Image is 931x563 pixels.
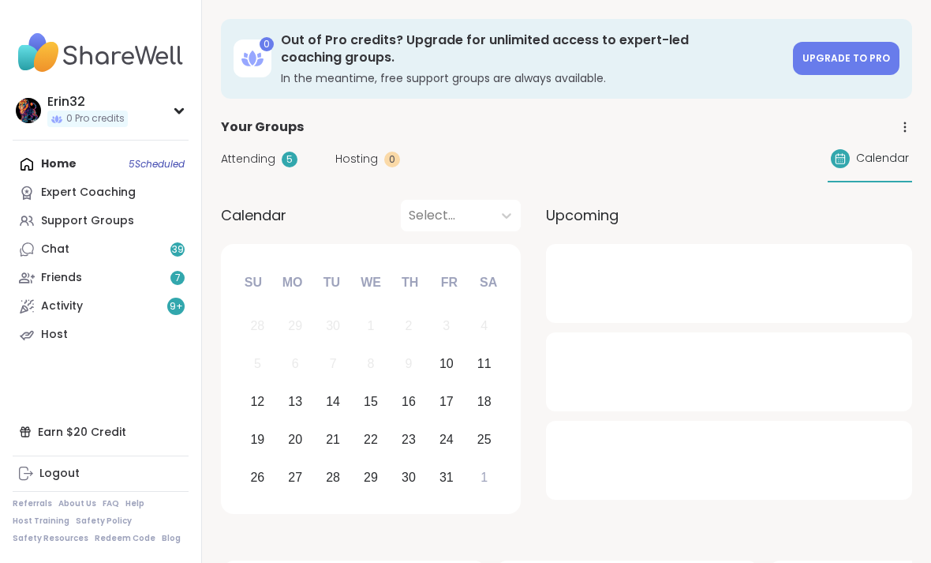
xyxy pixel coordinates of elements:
[13,178,189,207] a: Expert Coaching
[254,353,261,374] div: 5
[429,347,463,381] div: Choose Friday, October 10th, 2025
[170,300,183,313] span: 9 +
[439,467,454,488] div: 31
[241,347,275,381] div: Not available Sunday, October 5th, 2025
[477,353,492,374] div: 11
[326,315,340,336] div: 30
[288,391,302,412] div: 13
[354,310,388,343] div: Not available Wednesday, October 1st, 2025
[439,353,454,374] div: 10
[13,321,189,349] a: Host
[279,385,312,418] div: Choose Monday, October 13th, 2025
[13,498,52,509] a: Referrals
[13,207,189,235] a: Support Groups
[402,391,416,412] div: 16
[13,25,189,81] img: ShareWell Nav Logo
[41,298,83,314] div: Activity
[250,467,264,488] div: 26
[326,467,340,488] div: 28
[279,422,312,456] div: Choose Monday, October 20th, 2025
[288,315,302,336] div: 29
[477,391,492,412] div: 18
[282,152,297,167] div: 5
[162,533,181,544] a: Blog
[326,429,340,450] div: 21
[41,185,136,201] div: Expert Coaching
[58,498,96,509] a: About Us
[368,353,375,374] div: 8
[275,265,309,299] div: Mo
[467,422,501,456] div: Choose Saturday, October 25th, 2025
[279,347,312,381] div: Not available Monday, October 6th, 2025
[13,292,189,321] a: Activity9+
[467,347,501,381] div: Choose Saturday, October 11th, 2025
[260,37,274,51] div: 0
[95,533,155,544] a: Redeem Code
[392,310,426,343] div: Not available Thursday, October 2nd, 2025
[279,310,312,343] div: Not available Monday, September 29th, 2025
[316,347,350,381] div: Not available Tuesday, October 7th, 2025
[238,307,503,496] div: month 2025-10
[316,460,350,494] div: Choose Tuesday, October 28th, 2025
[250,391,264,412] div: 12
[41,242,69,257] div: Chat
[429,422,463,456] div: Choose Friday, October 24th, 2025
[443,315,450,336] div: 3
[292,353,299,374] div: 6
[402,429,416,450] div: 23
[241,385,275,418] div: Choose Sunday, October 12th, 2025
[471,265,506,299] div: Sa
[429,310,463,343] div: Not available Friday, October 3rd, 2025
[221,151,275,167] span: Attending
[392,460,426,494] div: Choose Thursday, October 30th, 2025
[368,315,375,336] div: 1
[546,205,619,226] span: Upcoming
[793,42,899,75] a: Upgrade to Pro
[250,429,264,450] div: 19
[316,422,350,456] div: Choose Tuesday, October 21st, 2025
[429,460,463,494] div: Choose Friday, October 31st, 2025
[364,467,378,488] div: 29
[16,98,41,123] img: Erin32
[477,429,492,450] div: 25
[66,112,125,126] span: 0 Pro credits
[354,422,388,456] div: Choose Wednesday, October 22nd, 2025
[221,118,304,137] span: Your Groups
[384,152,400,167] div: 0
[392,385,426,418] div: Choose Thursday, October 16th, 2025
[354,385,388,418] div: Choose Wednesday, October 15th, 2025
[856,150,909,167] span: Calendar
[281,70,783,86] h3: In the meantime, free support groups are always available.
[467,385,501,418] div: Choose Saturday, October 18th, 2025
[330,353,337,374] div: 7
[241,460,275,494] div: Choose Sunday, October 26th, 2025
[47,93,128,111] div: Erin32
[288,429,302,450] div: 20
[41,270,82,286] div: Friends
[405,315,412,336] div: 2
[175,272,181,285] span: 7
[13,264,189,292] a: Friends7
[281,32,783,67] h3: Out of Pro credits? Upgrade for unlimited access to expert-led coaching groups.
[13,533,88,544] a: Safety Resources
[354,347,388,381] div: Not available Wednesday, October 8th, 2025
[241,422,275,456] div: Choose Sunday, October 19th, 2025
[354,460,388,494] div: Choose Wednesday, October 29th, 2025
[439,429,454,450] div: 24
[392,347,426,381] div: Not available Thursday, October 9th, 2025
[326,391,340,412] div: 14
[125,498,144,509] a: Help
[335,151,378,167] span: Hosting
[250,315,264,336] div: 28
[364,429,378,450] div: 22
[467,310,501,343] div: Not available Saturday, October 4th, 2025
[76,516,132,527] a: Safety Policy
[13,418,189,446] div: Earn $20 Credit
[364,391,378,412] div: 15
[353,265,388,299] div: We
[480,467,488,488] div: 1
[393,265,428,299] div: Th
[316,310,350,343] div: Not available Tuesday, September 30th, 2025
[402,467,416,488] div: 30
[41,213,134,229] div: Support Groups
